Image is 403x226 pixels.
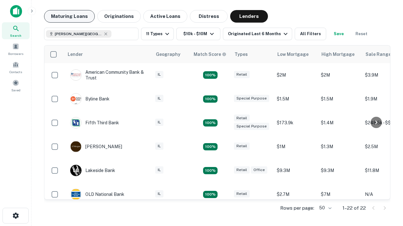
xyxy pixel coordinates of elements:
img: picture [71,189,81,200]
th: High Mortgage [318,46,362,63]
th: Low Mortgage [274,46,318,63]
span: Search [10,33,21,38]
h6: Match Score [194,51,225,58]
a: Borrowers [2,40,30,57]
td: $2M [318,63,362,87]
button: $10k - $10M [176,28,220,40]
div: Retail [234,190,250,197]
div: Retail [234,115,250,122]
div: Lakeside Bank [70,165,115,176]
td: $1.4M [318,111,362,135]
div: Retail [234,71,250,78]
div: [PERSON_NAME] [70,141,122,152]
span: Saved [11,88,20,93]
div: Matching Properties: 2, hasApolloMatch: undefined [203,71,218,79]
span: Borrowers [8,51,23,56]
div: 50 [317,203,332,213]
button: Lenders [230,10,268,23]
button: All Filters [295,28,326,40]
div: IL [155,143,163,150]
p: Rows per page: [280,204,314,212]
div: Geography [156,51,180,58]
button: Distress [190,10,228,23]
td: $1.3M [318,135,362,159]
div: Low Mortgage [277,51,309,58]
p: 1–22 of 22 [343,204,366,212]
div: IL [155,190,163,197]
img: picture [71,117,81,128]
td: $1M [274,135,318,159]
th: Capitalize uses an advanced AI algorithm to match your search with the best lender. The match sco... [190,46,231,63]
button: Originations [97,10,141,23]
button: Maturing Loans [44,10,95,23]
button: Save your search to get updates of matches that match your search criteria. [329,28,349,40]
div: Byline Bank [70,93,110,105]
button: Originated Last 6 Months [223,28,292,40]
div: Matching Properties: 2, hasApolloMatch: undefined [203,191,218,198]
div: Capitalize uses an advanced AI algorithm to match your search with the best lender. The match sco... [194,51,226,58]
a: Saved [2,77,30,94]
td: $7M [318,182,362,206]
a: Contacts [2,59,30,76]
div: Originated Last 6 Months [228,30,289,38]
div: Matching Properties: 2, hasApolloMatch: undefined [203,119,218,127]
td: $9.3M [274,159,318,182]
button: 11 Types [141,28,174,40]
td: $2M [274,63,318,87]
div: Office [251,166,267,174]
th: Geography [152,46,190,63]
img: picture [71,141,81,152]
th: Types [231,46,274,63]
a: Search [2,22,30,39]
span: [PERSON_NAME][GEOGRAPHIC_DATA], [GEOGRAPHIC_DATA] [55,31,102,37]
div: Retail [234,166,250,174]
button: Active Loans [143,10,187,23]
div: OLD National Bank [70,189,124,200]
img: picture [71,94,81,104]
td: $1.5M [318,87,362,111]
div: Matching Properties: 2, hasApolloMatch: undefined [203,95,218,103]
div: Matching Properties: 3, hasApolloMatch: undefined [203,167,218,175]
div: IL [155,166,163,174]
div: IL [155,119,163,126]
div: IL [155,71,163,78]
div: Matching Properties: 2, hasApolloMatch: undefined [203,143,218,151]
span: Contacts [9,69,22,74]
button: Reset [351,28,372,40]
th: Lender [64,46,152,63]
div: Special Purpose [234,95,269,102]
img: picture [71,70,81,80]
div: IL [155,95,163,102]
div: Sale Range [366,51,391,58]
p: L B [73,167,79,174]
div: American Community Bank & Trust [70,69,146,81]
div: Fifth Third Bank [70,117,119,128]
td: $173.9k [274,111,318,135]
div: High Mortgage [321,51,355,58]
div: Lender [68,51,83,58]
img: capitalize-icon.png [10,5,22,18]
td: $9.3M [318,159,362,182]
div: Special Purpose [234,123,269,130]
iframe: Chat Widget [372,176,403,206]
td: $1.5M [274,87,318,111]
div: Retail [234,143,250,150]
td: $2.7M [274,182,318,206]
div: Types [235,51,248,58]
